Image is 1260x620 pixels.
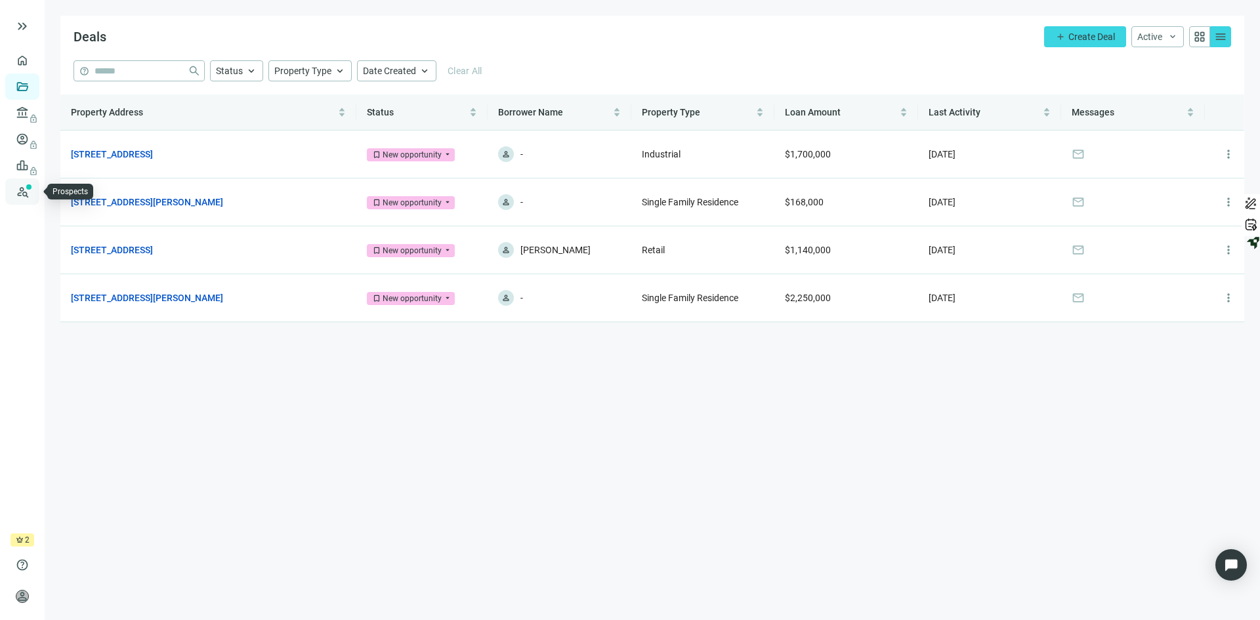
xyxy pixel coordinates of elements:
span: mail [1072,291,1085,304]
div: New opportunity [383,244,442,257]
span: bookmark [372,246,381,255]
button: Activekeyboard_arrow_down [1131,26,1184,47]
span: mail [1072,243,1085,257]
span: [DATE] [929,245,955,255]
span: help [79,66,89,76]
span: more_vert [1222,196,1235,209]
span: bookmark [372,294,381,303]
span: [PERSON_NAME] [520,242,591,258]
span: Messages [1072,107,1114,117]
button: more_vert [1215,189,1242,215]
button: Clear All [442,60,488,81]
span: menu [1214,30,1227,43]
span: mail [1072,196,1085,209]
span: Property Type [642,107,700,117]
button: more_vert [1215,237,1242,263]
span: more_vert [1222,243,1235,257]
div: New opportunity [383,148,442,161]
span: add [1055,31,1066,42]
span: $2,250,000 [785,293,831,303]
span: person [16,590,29,603]
span: $1,700,000 [785,149,831,159]
span: person [501,197,511,207]
button: addCreate Deal [1044,26,1126,47]
span: Borrower Name [498,107,563,117]
span: grid_view [1193,30,1206,43]
span: Single Family Residence [642,197,738,207]
span: bookmark [372,150,381,159]
span: more_vert [1222,291,1235,304]
span: $1,140,000 [785,245,831,255]
div: Open Intercom Messenger [1215,549,1247,581]
span: more_vert [1222,148,1235,161]
span: [DATE] [929,149,955,159]
span: [DATE] [929,197,955,207]
span: Loan Amount [785,107,841,117]
div: New opportunity [383,292,442,305]
button: more_vert [1215,141,1242,167]
span: $168,000 [785,197,824,207]
span: Create Deal [1068,31,1115,42]
span: Last Activity [929,107,980,117]
span: 2 [25,533,30,547]
span: bookmark [372,198,381,207]
a: [STREET_ADDRESS] [71,147,153,161]
span: keyboard_arrow_up [419,65,430,77]
span: Single Family Residence [642,293,738,303]
span: keyboard_arrow_up [245,65,257,77]
span: keyboard_arrow_up [334,65,346,77]
span: Retail [642,245,665,255]
span: person [501,293,511,302]
span: mail [1072,148,1085,161]
span: person [501,245,511,255]
span: Property Type [274,66,331,76]
span: Date Created [363,66,416,76]
span: keyboard_arrow_down [1167,31,1178,42]
span: person [501,150,511,159]
span: - [520,146,523,162]
a: [STREET_ADDRESS][PERSON_NAME] [71,195,223,209]
span: [DATE] [929,293,955,303]
span: Active [1137,31,1162,42]
div: New opportunity [383,196,442,209]
span: crown [16,536,24,544]
button: keyboard_double_arrow_right [14,18,30,34]
a: [STREET_ADDRESS][PERSON_NAME] [71,291,223,305]
span: Industrial [642,149,681,159]
span: - [520,290,523,306]
a: [STREET_ADDRESS] [71,243,153,257]
span: help [16,558,29,571]
span: - [520,194,523,210]
span: Status [367,107,394,117]
span: Property Address [71,107,143,117]
button: more_vert [1215,285,1242,311]
span: Status [216,66,243,76]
